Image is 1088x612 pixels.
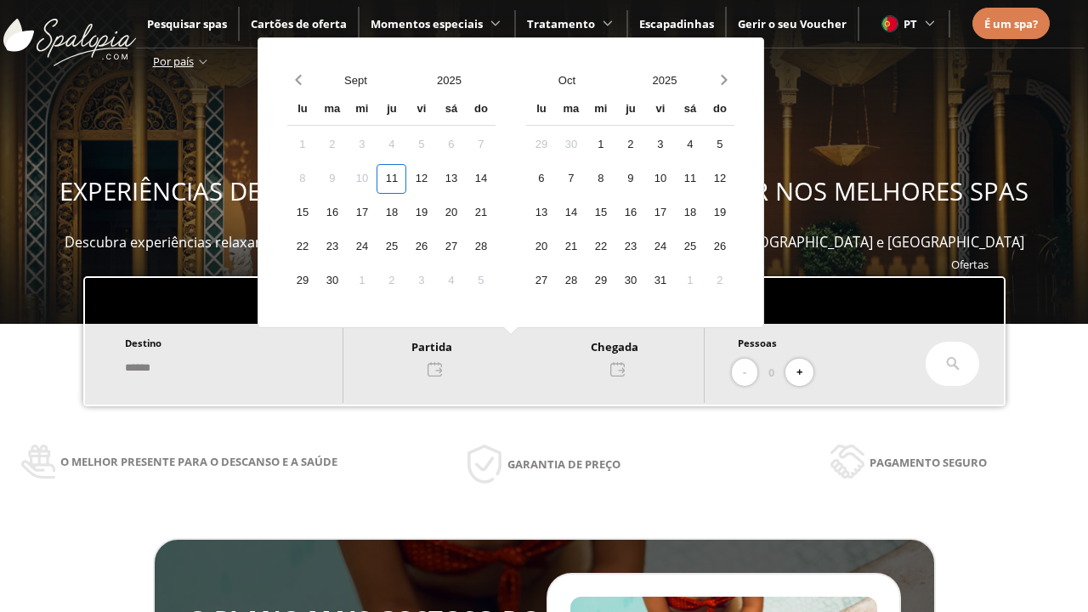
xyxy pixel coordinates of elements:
div: 16 [317,198,347,228]
button: Open years overlay [615,65,713,95]
div: 25 [675,232,705,262]
div: 5 [406,130,436,160]
div: 3 [645,130,675,160]
div: 3 [347,130,377,160]
div: 10 [347,164,377,194]
div: 23 [317,232,347,262]
span: EXPERIÊNCIAS DE BEM-ESTAR PARA OFERECER E APROVEITAR NOS MELHORES SPAS [59,174,1028,208]
div: 11 [377,164,406,194]
span: O melhor presente para o descanso e a saúde [60,452,337,471]
div: 3 [406,266,436,296]
div: 19 [406,198,436,228]
div: 15 [586,198,615,228]
div: 2 [615,130,645,160]
div: mi [347,95,377,125]
div: vi [645,95,675,125]
span: Pagamento seguro [870,453,987,472]
div: 17 [347,198,377,228]
div: 2 [705,266,734,296]
div: 4 [377,130,406,160]
div: 22 [586,232,615,262]
div: 1 [586,130,615,160]
a: Gerir o seu Voucher [738,16,847,31]
div: ju [615,95,645,125]
div: vi [406,95,436,125]
div: 14 [556,198,586,228]
button: Open months overlay [309,65,402,95]
a: É um spa? [984,14,1038,33]
div: 1 [347,266,377,296]
button: - [732,359,757,387]
div: 24 [347,232,377,262]
div: 11 [675,164,705,194]
span: É um spa? [984,16,1038,31]
div: 7 [466,130,496,160]
div: 25 [377,232,406,262]
a: Cartões de oferta [251,16,347,31]
div: ju [377,95,406,125]
div: 1 [675,266,705,296]
span: Descubra experiências relaxantes, desfrute e ofereça momentos de bem-estar em mais de 400 spas em... [65,233,1024,252]
div: do [705,95,734,125]
span: Pessoas [738,337,777,349]
div: 27 [526,266,556,296]
div: 31 [645,266,675,296]
div: 19 [705,198,734,228]
div: 18 [675,198,705,228]
div: sá [436,95,466,125]
div: 26 [406,232,436,262]
div: 24 [645,232,675,262]
div: 13 [436,164,466,194]
div: 30 [615,266,645,296]
div: 5 [705,130,734,160]
div: Calendar days [287,130,496,296]
div: 8 [287,164,317,194]
div: 14 [466,164,496,194]
div: 16 [615,198,645,228]
div: 26 [705,232,734,262]
span: Destino [125,337,161,349]
div: 17 [645,198,675,228]
div: mi [586,95,615,125]
div: 12 [705,164,734,194]
span: 0 [768,363,774,382]
div: 20 [526,232,556,262]
img: ImgLogoSpalopia.BvClDcEz.svg [3,2,136,66]
div: do [466,95,496,125]
div: lu [287,95,317,125]
div: 1 [287,130,317,160]
div: 22 [287,232,317,262]
div: 5 [466,266,496,296]
a: Pesquisar spas [147,16,227,31]
a: Escapadinhas [639,16,714,31]
div: 30 [556,130,586,160]
a: Ofertas [951,257,989,272]
div: 9 [615,164,645,194]
div: 15 [287,198,317,228]
div: 6 [436,130,466,160]
div: 29 [586,266,615,296]
div: 4 [436,266,466,296]
button: Previous month [287,65,309,95]
div: 23 [615,232,645,262]
div: sá [675,95,705,125]
span: Por país [153,54,194,69]
div: 29 [526,130,556,160]
div: 28 [556,266,586,296]
div: Calendar wrapper [287,95,496,296]
div: lu [526,95,556,125]
div: 2 [377,266,406,296]
button: Open years overlay [402,65,496,95]
div: Calendar days [526,130,734,296]
div: 21 [556,232,586,262]
div: 13 [526,198,556,228]
div: 8 [586,164,615,194]
div: 21 [466,198,496,228]
div: 10 [645,164,675,194]
button: Next month [713,65,734,95]
div: 30 [317,266,347,296]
